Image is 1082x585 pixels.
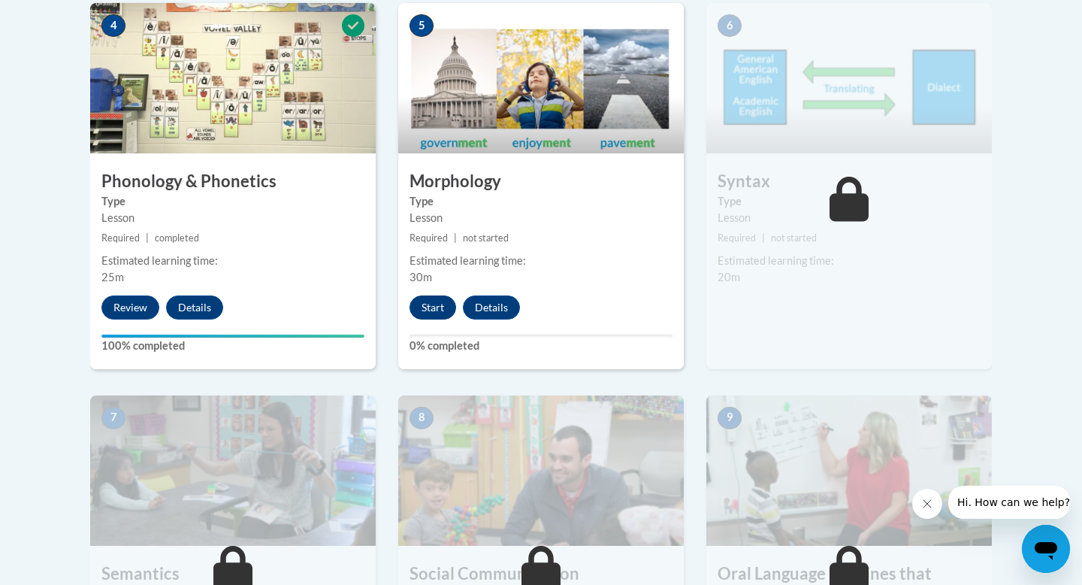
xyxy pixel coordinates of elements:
button: Details [166,296,223,320]
img: Course Image [90,396,376,546]
span: not started [463,232,509,244]
label: Type [718,193,981,210]
span: 4 [101,14,125,37]
img: Course Image [706,3,992,153]
img: Course Image [90,3,376,153]
button: Details [463,296,520,320]
span: | [454,232,457,244]
span: 6 [718,14,742,37]
span: Required [718,232,756,244]
iframe: Message from company [948,486,1070,519]
iframe: Button to launch messaging window [1022,525,1070,573]
h3: Morphology [398,170,684,193]
h3: Phonology & Phonetics [90,170,376,193]
button: Start [410,296,456,320]
img: Course Image [706,396,992,546]
span: 30m [410,271,432,283]
h3: Syntax [706,170,992,193]
span: Required [101,232,140,244]
label: 0% completed [410,338,672,354]
div: Estimated learning time: [718,253,981,269]
span: | [762,232,765,244]
div: Lesson [718,210,981,226]
span: 9 [718,407,742,429]
span: 20m [718,271,740,283]
span: 25m [101,271,124,283]
span: not started [771,232,817,244]
label: Type [410,193,672,210]
span: 5 [410,14,434,37]
button: Review [101,296,159,320]
div: Estimated learning time: [101,253,364,269]
div: Estimated learning time: [410,253,672,269]
span: 8 [410,407,434,429]
label: 100% completed [101,338,364,354]
span: 7 [101,407,125,429]
div: Lesson [410,210,672,226]
span: | [146,232,149,244]
span: completed [155,232,199,244]
label: Type [101,193,364,210]
iframe: Close message [912,489,942,519]
div: Lesson [101,210,364,226]
img: Course Image [398,396,684,546]
span: Required [410,232,448,244]
div: Your progress [101,335,364,338]
img: Course Image [398,3,684,153]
